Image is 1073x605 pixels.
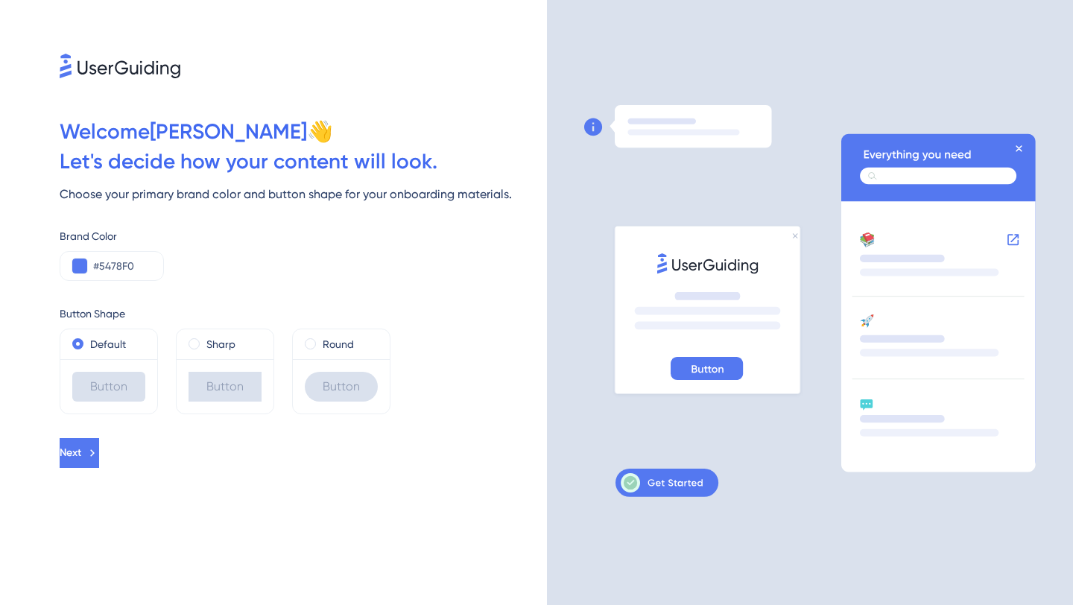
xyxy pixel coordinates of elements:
div: Button [72,372,145,402]
div: Let ' s decide how your content will look. [60,147,547,177]
label: Default [90,335,126,353]
div: Button [305,372,378,402]
span: Next [60,444,81,462]
div: Choose your primary brand color and button shape for your onboarding materials. [60,186,547,203]
button: Next [60,438,99,468]
div: Button Shape [60,305,547,323]
div: Welcome [PERSON_NAME] 👋 [60,117,547,147]
iframe: UserGuiding AI Assistant Launcher [1010,546,1055,591]
label: Sharp [206,335,235,353]
label: Round [323,335,354,353]
div: Brand Color [60,227,547,245]
div: Button [189,372,262,402]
